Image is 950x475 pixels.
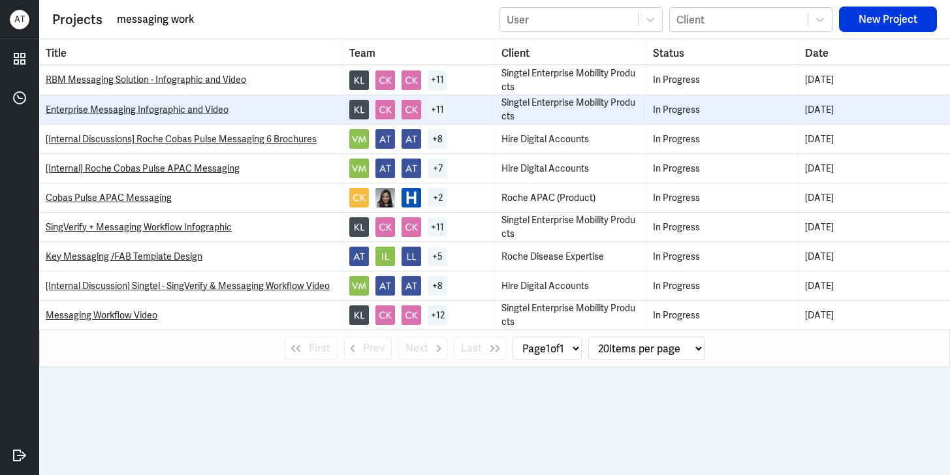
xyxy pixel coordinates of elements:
[454,337,506,360] button: Last
[428,305,447,325] div: + 12
[10,10,29,29] div: A T
[39,213,343,241] td: Title
[52,10,103,29] div: Projects
[363,341,385,356] span: Prev
[646,154,799,183] td: Status
[501,132,640,146] div: Hire Digital Accounts
[349,247,369,266] img: avatar.jpg
[495,213,647,241] td: Client
[349,129,369,149] img: avatar.jpg
[343,95,495,124] td: Team
[805,309,944,322] div: [DATE]
[39,95,343,124] td: Title
[839,7,937,32] button: New Project
[653,279,791,293] div: In Progress
[46,192,172,204] a: Cobas Pulse APAC Messaging
[501,67,640,94] div: Singtel Enterprise Mobility Products
[646,242,799,271] td: Status
[402,276,421,296] img: avatar.jpg
[653,309,791,322] div: In Progress
[46,221,232,233] a: SingVerify + Messaging Workflow Infographic
[646,65,799,95] td: Status
[349,70,369,90] img: avatar.jpg
[495,271,647,300] td: Client
[39,242,343,271] td: Title
[428,217,447,237] div: + 11
[501,279,640,293] div: Hire Digital Accounts
[46,133,317,145] a: [Internal Discussions] Roche Cobas Pulse Messaging 6 Brochures
[428,159,447,178] div: + 7
[646,183,799,212] td: Status
[349,217,369,237] img: avatar.jpg
[39,301,343,329] td: Title
[646,213,799,241] td: Status
[46,104,229,115] a: Enterprise Messaging Infographic and Video
[653,73,791,87] div: In Progress
[653,103,791,117] div: In Progress
[646,301,799,329] td: Status
[402,217,421,237] img: avatar.jpg
[402,188,421,207] img: favicon-256x256.jpg
[495,65,647,95] td: Client
[501,96,640,123] div: Singtel Enterprise Mobility Products
[375,305,395,325] img: avatar.jpg
[428,100,447,119] div: + 11
[343,213,495,241] td: Team
[375,70,395,90] img: avatar.jpg
[805,132,944,146] div: [DATE]
[405,341,428,356] span: Next
[653,132,791,146] div: In Progress
[805,221,944,234] div: [DATE]
[285,337,338,360] button: First
[46,251,202,262] a: Key Messaging /FAB Template Design
[461,341,482,356] span: Last
[402,70,421,90] img: avatar.jpg
[375,129,395,149] img: avatar.jpg
[402,159,421,178] img: avatar.jpg
[646,271,799,300] td: Status
[343,65,495,95] td: Team
[46,74,246,85] a: RBM Messaging Solution - Infographic and Video
[39,271,343,300] td: Title
[495,242,647,271] td: Client
[39,65,343,95] td: Title
[501,191,640,205] div: Roche APAC (Product)
[428,129,447,149] div: + 8
[398,337,447,360] button: Next
[495,183,647,212] td: Client
[428,70,447,90] div: + 11
[402,305,421,325] img: avatar.jpg
[495,301,647,329] td: Client
[805,162,944,176] div: [DATE]
[349,159,369,178] img: avatar.jpg
[805,191,944,205] div: [DATE]
[495,154,647,183] td: Client
[676,12,705,26] div: Client
[495,125,647,153] td: Client
[805,103,944,117] div: [DATE]
[46,162,240,174] a: [Internal] Roche Cobas Pulse APAC Messaging
[349,276,369,296] img: avatar.jpg
[653,250,791,264] div: In Progress
[402,129,421,149] img: avatar.jpg
[349,188,369,207] img: avatar.jpg
[501,213,640,241] div: Singtel Enterprise Mobility Products
[805,250,944,264] div: [DATE]
[501,250,640,264] div: Roche Disease Expertise
[646,125,799,153] td: Status
[39,39,343,65] th: Toggle SortBy
[375,276,395,296] img: avatar.jpg
[343,271,495,300] td: Team
[495,39,647,65] th: Toggle SortBy
[46,280,330,292] a: [Internal Discussion] Singtel - SingVerify & Messaging Workflow Video
[344,337,392,360] button: Prev
[428,247,447,266] div: + 5
[116,10,493,29] input: Search
[501,162,640,176] div: Hire Digital Accounts
[343,125,495,153] td: Team
[428,276,447,296] div: + 8
[375,217,395,237] img: avatar.jpg
[343,242,495,271] td: Team
[653,191,791,205] div: In Progress
[375,159,395,178] img: avatar.jpg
